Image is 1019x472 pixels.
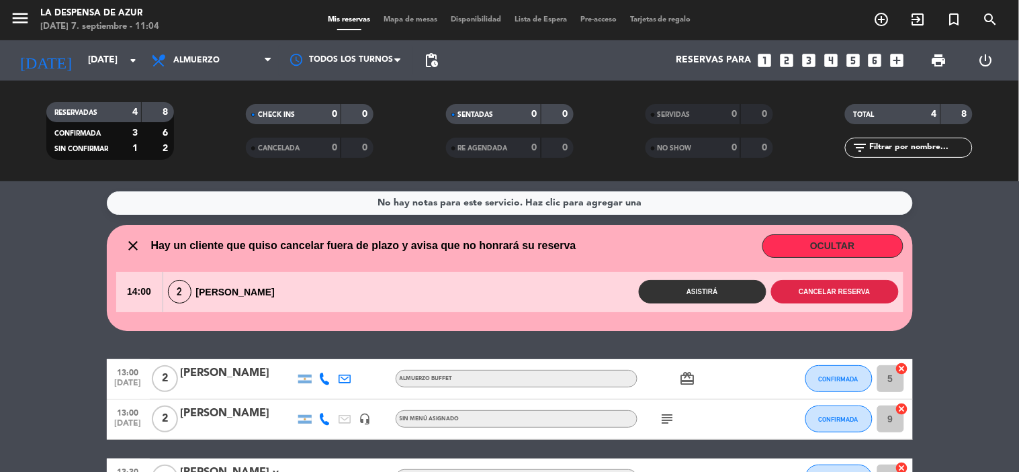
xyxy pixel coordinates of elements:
[163,280,287,303] div: [PERSON_NAME]
[258,111,295,118] span: CHECK INS
[321,16,377,23] span: Mis reservas
[40,20,159,34] div: [DATE] 7. septiembre - 11:04
[378,195,641,211] div: No hay notas para este servicio. Haz clic para agregar una
[332,109,337,119] strong: 0
[258,145,300,152] span: CANCELADA
[532,109,537,119] strong: 0
[444,16,508,23] span: Disponibilidad
[819,416,858,423] span: CONFIRMADA
[574,16,623,23] span: Pre-acceso
[163,107,171,117] strong: 8
[152,365,178,392] span: 2
[168,280,191,303] span: 2
[756,52,773,69] i: looks_one
[762,109,770,119] strong: 0
[853,111,874,118] span: TOTAL
[508,16,574,23] span: Lista de Espera
[562,143,570,152] strong: 0
[532,143,537,152] strong: 0
[844,52,862,69] i: looks_5
[181,365,295,382] div: [PERSON_NAME]
[151,237,576,254] span: Hay un cliente que quiso cancelar fuera de plazo y avisa que no honrará su reserva
[732,143,737,152] strong: 0
[778,52,795,69] i: looks_two
[125,52,141,68] i: arrow_drop_down
[983,11,999,28] i: search
[132,128,138,138] strong: 3
[10,8,30,28] i: menu
[116,272,163,312] span: 14:00
[112,379,145,394] span: [DATE]
[658,111,691,118] span: SERVIDAS
[54,130,101,137] span: CONFIRMADA
[10,46,81,75] i: [DATE]
[762,234,903,258] button: OCULTAR
[932,109,937,119] strong: 4
[112,404,145,420] span: 13:00
[874,11,890,28] i: add_circle_outline
[132,107,138,117] strong: 4
[112,364,145,379] span: 13:00
[771,280,899,303] button: Cancelar reserva
[732,109,737,119] strong: 0
[658,145,692,152] span: NO SHOW
[963,40,1009,81] div: LOG OUT
[660,411,676,427] i: subject
[910,11,926,28] i: exit_to_app
[363,109,371,119] strong: 0
[889,52,906,69] i: add_box
[423,52,439,68] span: pending_actions
[819,375,858,383] span: CONFIRMADA
[805,365,873,392] button: CONFIRMADA
[400,376,453,381] span: Almuerzo buffet
[132,144,138,153] strong: 1
[181,405,295,422] div: [PERSON_NAME]
[54,109,97,116] span: RESERVADAS
[458,145,508,152] span: RE AGENDADA
[822,52,840,69] i: looks_4
[400,416,459,422] span: Sin menú asignado
[163,144,171,153] strong: 2
[363,143,371,152] strong: 0
[126,238,142,254] i: close
[377,16,444,23] span: Mapa de mesas
[458,111,494,118] span: SENTADAS
[805,406,873,432] button: CONFIRMADA
[40,7,159,20] div: La Despensa de Azur
[163,128,171,138] strong: 6
[639,280,766,303] button: Asistirá
[623,16,698,23] span: Tarjetas de regalo
[680,371,696,387] i: card_giftcard
[562,109,570,119] strong: 0
[359,413,371,425] i: headset_mic
[762,143,770,152] strong: 0
[962,109,970,119] strong: 8
[946,11,963,28] i: turned_in_not
[332,143,337,152] strong: 0
[152,406,178,432] span: 2
[977,52,993,68] i: power_settings_new
[867,52,884,69] i: looks_6
[895,402,909,416] i: cancel
[54,146,108,152] span: SIN CONFIRMAR
[10,8,30,33] button: menu
[676,55,751,66] span: Reservas para
[852,140,868,156] i: filter_list
[895,362,909,375] i: cancel
[800,52,817,69] i: looks_3
[173,56,220,65] span: Almuerzo
[868,140,972,155] input: Filtrar por nombre...
[112,419,145,434] span: [DATE]
[931,52,947,68] span: print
